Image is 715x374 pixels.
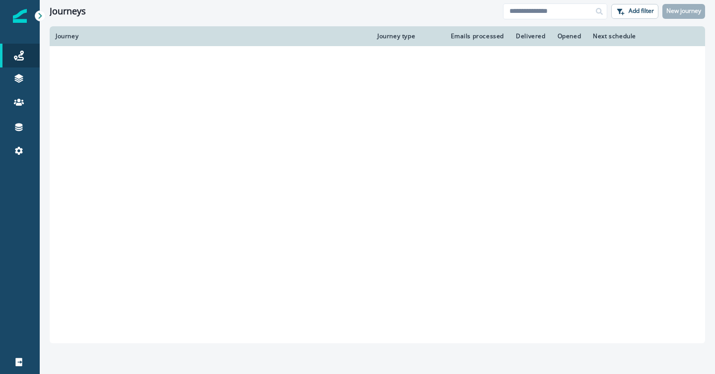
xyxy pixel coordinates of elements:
[662,4,705,19] button: New journey
[593,32,675,40] div: Next schedule
[666,7,701,14] p: New journey
[13,9,27,23] img: Inflection
[516,32,545,40] div: Delivered
[50,6,86,17] h1: Journeys
[558,32,581,40] div: Opened
[629,7,654,14] p: Add filter
[56,32,365,40] div: Journey
[377,32,436,40] div: Journey type
[448,32,504,40] div: Emails processed
[611,4,658,19] button: Add filter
